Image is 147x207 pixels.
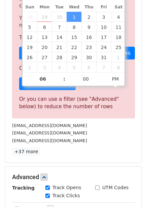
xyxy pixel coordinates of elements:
[52,52,67,62] span: October 28, 2025
[37,5,52,9] span: Mon
[52,12,67,22] span: September 30, 2025
[37,42,52,52] span: October 20, 2025
[19,47,135,59] a: Choose a Google Sheet with fewer rows
[81,62,96,72] span: November 6, 2025
[113,175,147,207] iframe: Chat Widget
[12,130,87,135] small: [EMAIL_ADDRESS][DOMAIN_NAME]
[12,138,87,143] small: [EMAIL_ADDRESS][DOMAIN_NAME]
[23,5,37,9] span: Sun
[52,42,67,52] span: October 21, 2025
[67,12,81,22] span: October 1, 2025
[111,5,126,9] span: Sat
[12,123,87,128] small: [EMAIL_ADDRESS][DOMAIN_NAME]
[96,32,111,42] span: October 17, 2025
[67,32,81,42] span: October 15, 2025
[111,12,126,22] span: October 4, 2025
[111,22,126,32] span: October 11, 2025
[23,62,37,72] span: November 2, 2025
[96,5,111,9] span: Fri
[96,12,111,22] span: October 3, 2025
[96,52,111,62] span: October 31, 2025
[81,22,96,32] span: October 9, 2025
[102,184,128,191] label: UTM Codes
[96,62,111,72] span: November 7, 2025
[65,72,106,86] input: Minute
[81,52,96,62] span: October 30, 2025
[12,185,35,191] strong: Tracking
[23,32,37,42] span: October 12, 2025
[19,95,128,111] div: Or you can use a filter (see "Advanced" below) to reduce the number of rows
[96,42,111,52] span: October 24, 2025
[111,42,126,52] span: October 25, 2025
[23,42,37,52] span: October 19, 2025
[81,42,96,52] span: October 23, 2025
[23,12,37,22] span: September 28, 2025
[19,65,128,72] p: Or
[52,184,81,191] label: Track Opens
[23,52,37,62] span: October 26, 2025
[37,32,52,42] span: October 13, 2025
[52,32,67,42] span: October 14, 2025
[111,32,126,42] span: October 18, 2025
[23,22,37,32] span: October 5, 2025
[67,52,81,62] span: October 29, 2025
[67,22,81,32] span: October 8, 2025
[111,52,126,62] span: November 1, 2025
[106,72,125,86] span: Click to toggle
[37,62,52,72] span: November 3, 2025
[52,22,67,32] span: October 7, 2025
[52,62,67,72] span: November 4, 2025
[12,148,40,156] a: +37 more
[111,62,126,72] span: November 8, 2025
[81,32,96,42] span: October 16, 2025
[81,12,96,22] span: October 2, 2025
[96,22,111,32] span: October 10, 2025
[19,15,128,29] p: Your current plan supports a daily maximum of .
[19,77,76,90] a: Sign up for a plan
[37,22,52,32] span: October 6, 2025
[63,72,65,86] span: :
[81,5,96,9] span: Thu
[52,192,80,199] label: Track Clicks
[67,5,81,9] span: Wed
[67,62,81,72] span: November 5, 2025
[23,72,64,86] input: Hour
[19,34,128,41] p: To send these emails, you can either:
[67,42,81,52] span: October 22, 2025
[52,5,67,9] span: Tue
[37,52,52,62] span: October 27, 2025
[37,12,52,22] span: September 29, 2025
[12,173,135,181] h5: Advanced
